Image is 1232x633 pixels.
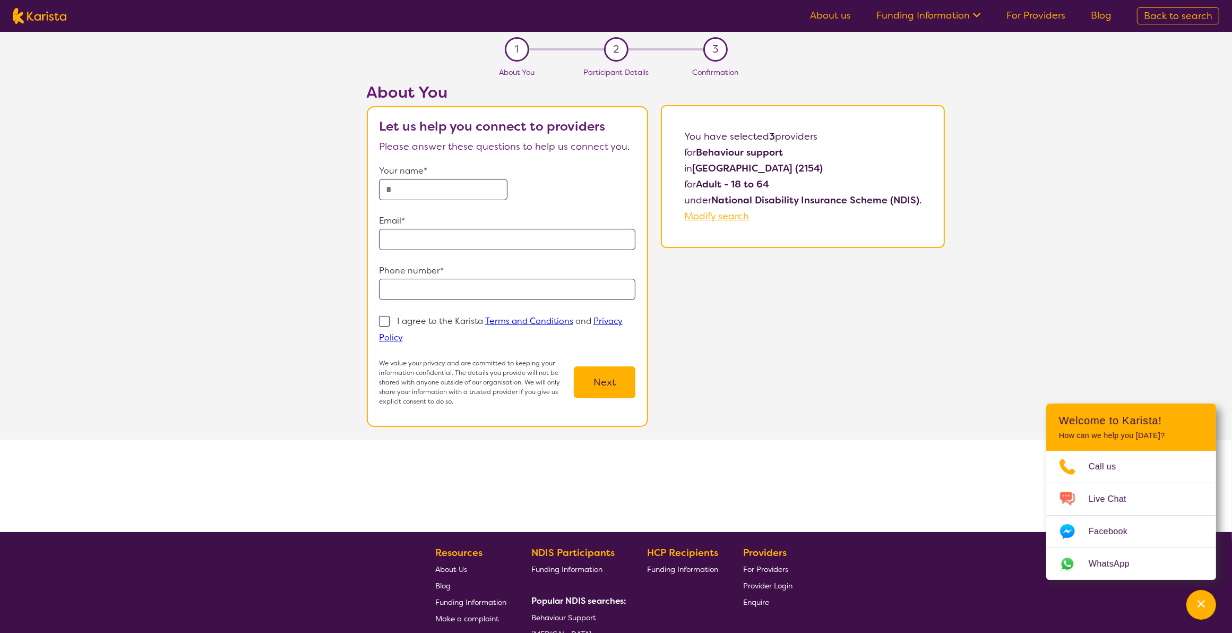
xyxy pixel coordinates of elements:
p: We value your privacy and are committed to keeping your information confidential. The details you... [379,358,574,406]
p: Please answer these questions to help us connect you. [379,139,636,155]
span: Live Chat [1089,491,1139,507]
span: Funding Information [647,564,718,574]
a: Funding Information [647,561,718,577]
span: Behaviour Support [531,613,596,622]
p: I agree to the Karista and [379,315,623,343]
p: How can we help you [DATE]? [1059,431,1203,440]
b: Providers [743,546,787,559]
a: Blog [435,577,506,594]
span: Participant Details [583,68,649,78]
p: Email* [379,213,636,229]
img: Karista logo [13,8,66,24]
p: for [684,144,921,160]
p: for [684,176,921,192]
button: Channel Menu [1186,590,1216,620]
a: Funding Information [876,9,981,22]
b: Resources [435,546,483,559]
a: Behaviour Support [531,609,623,626]
b: National Disability Insurance Scheme (NDIS) [711,194,919,207]
span: WhatsApp [1089,556,1142,572]
a: Web link opens in a new tab. [1046,548,1216,580]
a: Funding Information [531,561,623,577]
span: Enquire [743,597,769,607]
b: [GEOGRAPHIC_DATA] (2154) [692,162,823,175]
div: Channel Menu [1046,404,1216,580]
a: About us [810,9,851,22]
b: Behaviour support [696,146,783,159]
b: Let us help you connect to providers [379,118,605,135]
span: For Providers [743,564,788,574]
ul: Choose channel [1046,451,1216,580]
span: Blog [435,581,451,591]
a: Modify search [684,210,749,223]
a: Back to search [1137,7,1219,24]
span: Make a complaint [435,614,499,623]
span: Provider Login [743,581,792,591]
span: About You [499,68,535,78]
b: HCP Recipients [647,546,718,559]
a: Enquire [743,594,792,610]
a: Blog [1091,9,1112,22]
span: Back to search [1144,10,1212,22]
b: 3 [769,130,775,143]
p: Your name* [379,163,636,179]
p: Phone number* [379,263,636,279]
b: Adult - 18 to 64 [696,178,769,191]
span: 2 [613,41,619,57]
a: Privacy Policy [379,315,623,343]
p: in [684,160,921,176]
b: Popular NDIS searches: [531,595,627,606]
a: For Providers [743,561,792,577]
span: Call us [1089,459,1129,475]
p: You have selected providers [684,129,921,144]
span: Funding Information [531,564,602,574]
h2: Welcome to Karista! [1059,414,1203,427]
span: 1 [515,41,519,57]
a: Funding Information [435,594,506,610]
span: About Us [435,564,467,574]
p: under . [684,192,921,208]
b: NDIS Participants [531,546,615,559]
a: Terms and Conditions [485,315,573,327]
h2: About You [367,83,648,102]
a: Provider Login [743,577,792,594]
span: 3 [712,41,718,57]
a: Make a complaint [435,610,506,627]
span: Funding Information [435,597,506,607]
a: About Us [435,561,506,577]
span: Facebook [1089,524,1140,540]
button: Next [574,366,635,398]
span: Confirmation [692,68,738,78]
a: For Providers [1006,9,1065,22]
